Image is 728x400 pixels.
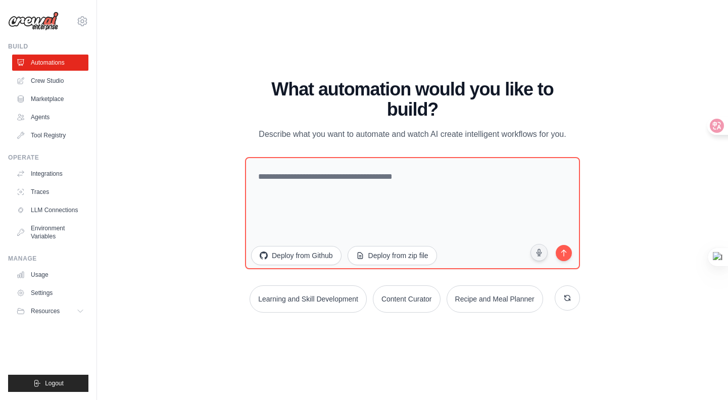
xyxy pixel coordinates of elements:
a: Marketplace [12,91,88,107]
span: Resources [31,307,60,315]
div: 聊天小工具 [677,352,728,400]
button: Learning and Skill Development [250,285,367,313]
a: Usage [12,267,88,283]
span: Logout [45,379,64,387]
div: Build [8,42,88,51]
iframe: Chat Widget [677,352,728,400]
button: Deploy from zip file [348,246,437,265]
a: Settings [12,285,88,301]
button: Recipe and Meal Planner [447,285,543,313]
img: Logo [8,12,59,31]
button: Logout [8,375,88,392]
p: Describe what you want to automate and watch AI create intelligent workflows for you. [245,128,580,141]
a: Traces [12,184,88,200]
h1: What automation would you like to build? [245,79,580,120]
button: Resources [12,303,88,319]
a: Tool Registry [12,127,88,143]
a: Environment Variables [12,220,88,244]
a: Crew Studio [12,73,88,89]
button: Content Curator [373,285,441,313]
a: Automations [12,55,88,71]
a: LLM Connections [12,202,88,218]
a: Agents [12,109,88,125]
div: Manage [8,255,88,263]
a: Integrations [12,166,88,182]
button: Deploy from Github [251,246,342,265]
div: Operate [8,154,88,162]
